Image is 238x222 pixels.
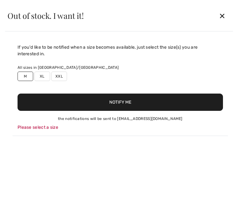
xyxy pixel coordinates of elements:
[18,65,223,70] div: All sizes in [GEOGRAPHIC_DATA]/[GEOGRAPHIC_DATA]
[15,4,28,10] span: Chat
[18,94,223,111] button: Notify Me
[18,44,223,57] div: If you'd like to be notified when a size becomes available, just select the size(s) you are inter...
[214,9,230,22] div: ✕
[8,12,214,19] div: Out of stock. I want it!
[51,72,67,81] label: XXL
[18,124,223,131] div: Please select a size
[18,72,33,81] label: M
[34,72,50,81] label: XL
[18,116,223,122] div: the notifications will be sent to [EMAIL_ADDRESS][DOMAIN_NAME]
